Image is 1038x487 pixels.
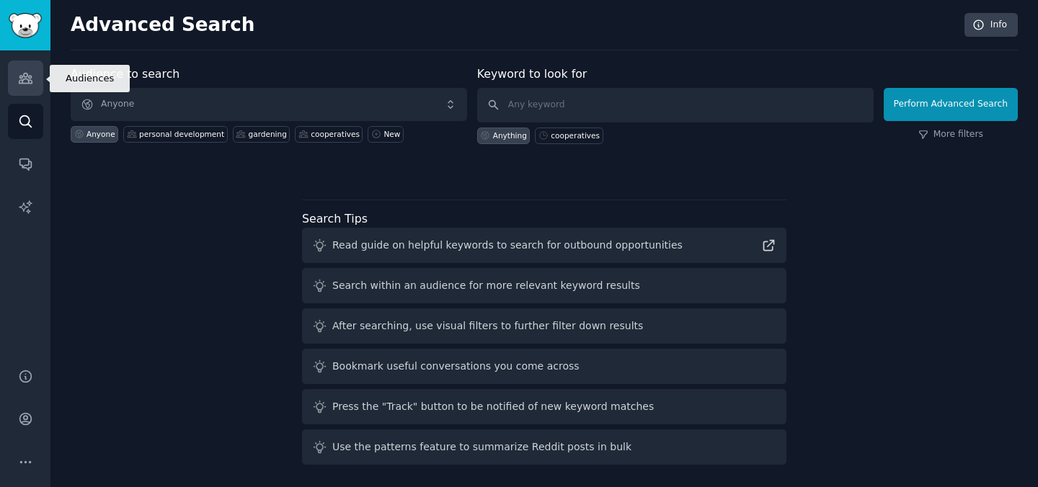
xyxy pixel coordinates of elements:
[918,128,983,141] a: More filters
[332,278,640,293] div: Search within an audience for more relevant keyword results
[368,126,403,143] a: New
[493,130,527,140] div: Anything
[383,129,400,139] div: New
[71,14,957,37] h2: Advanced Search
[71,88,467,121] button: Anyone
[86,129,115,139] div: Anyone
[964,13,1018,37] a: Info
[9,13,42,38] img: GummySearch logo
[332,399,654,414] div: Press the "Track" button to be notified of new keyword matches
[477,67,587,81] label: Keyword to look for
[884,88,1018,121] button: Perform Advanced Search
[249,129,287,139] div: gardening
[477,88,874,122] input: Any keyword
[551,130,600,140] div: cooperatives
[332,439,631,455] div: Use the patterns feature to summarize Reddit posts in bulk
[302,212,368,225] label: Search Tips
[332,359,580,374] div: Bookmark useful conversations you come across
[332,238,683,253] div: Read guide on helpful keywords to search for outbound opportunities
[311,129,360,139] div: cooperatives
[71,67,179,81] label: Audience to search
[139,129,224,139] div: personal development
[332,318,643,334] div: After searching, use visual filters to further filter down results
